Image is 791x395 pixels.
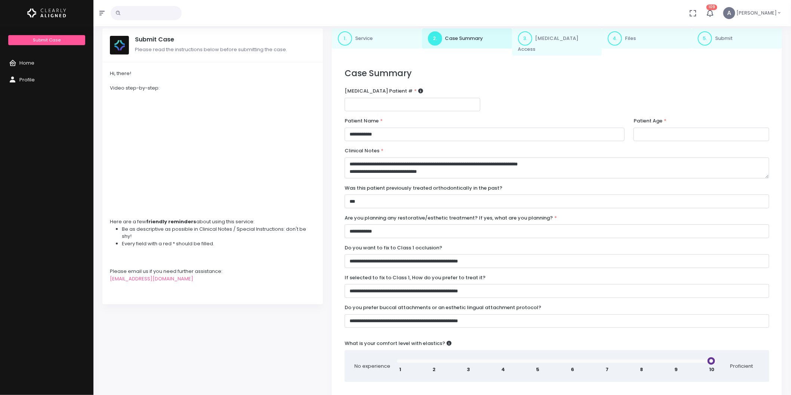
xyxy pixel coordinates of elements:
[110,84,316,92] div: Video step-by-step:
[608,31,622,46] span: 4.
[723,7,735,19] span: A
[422,28,512,49] a: 2.Case Summary
[122,240,316,248] li: Every field with a red * should be filled.
[135,36,316,43] h5: Submit Case
[135,46,287,53] span: Please read the instructions below before submitting the case.
[345,340,452,347] label: What is your comfort level with elastics?
[345,304,541,311] label: Do you prefer buccal attachments or an esthetic lingual attachment protocol?
[707,4,717,10] span: 109
[110,275,193,282] a: [EMAIL_ADDRESS][DOMAIN_NAME]
[345,68,769,78] h3: Case Summary
[33,37,61,43] span: Submit Case
[640,366,643,373] span: 8
[501,366,505,373] span: 4
[634,117,667,125] label: Patient Age
[332,28,422,49] a: 1.Service
[602,28,692,49] a: 4.Files
[710,366,715,373] span: 10
[19,76,35,83] span: Profile
[723,363,760,370] span: Proficient
[675,366,678,373] span: 9
[8,35,85,45] a: Submit Case
[399,366,401,373] span: 1
[354,363,391,370] span: No experience
[606,366,609,373] span: 7
[345,87,423,95] label: [MEDICAL_DATA] Patient #
[345,147,384,155] label: Clinical Notes
[345,184,502,192] label: Was this patient previously treated orthodontically in the past?
[110,268,316,275] div: Please email us if you need further assistance:
[110,218,316,226] div: Here are a few about using this service:
[571,366,575,373] span: 6
[737,9,777,17] span: [PERSON_NAME]
[467,366,470,373] span: 3
[110,70,316,77] div: Hi, there!
[19,59,34,66] span: Home
[698,31,712,46] span: 5.
[345,244,442,252] label: Do you want to fix to Class 1 occlusion?
[428,31,442,46] span: 2.
[345,214,557,222] label: Are you planning any restorative/esthetic treatment? If yes, what are you planning?
[433,366,435,373] span: 2
[518,31,532,46] span: 3.
[345,117,383,125] label: Patient Name
[146,218,196,225] strong: friendly reminders
[345,274,486,282] label: If selected to fix to Class 1, How do you prefer to treat it?
[27,5,66,21] img: Logo Horizontal
[512,28,602,56] a: 3.[MEDICAL_DATA] Access
[536,366,540,373] span: 5
[692,28,782,49] a: 5.Submit
[122,226,316,240] li: Be as descriptive as possible in Clinical Notes / Special Instructions: don't be shy!
[338,31,352,46] span: 1.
